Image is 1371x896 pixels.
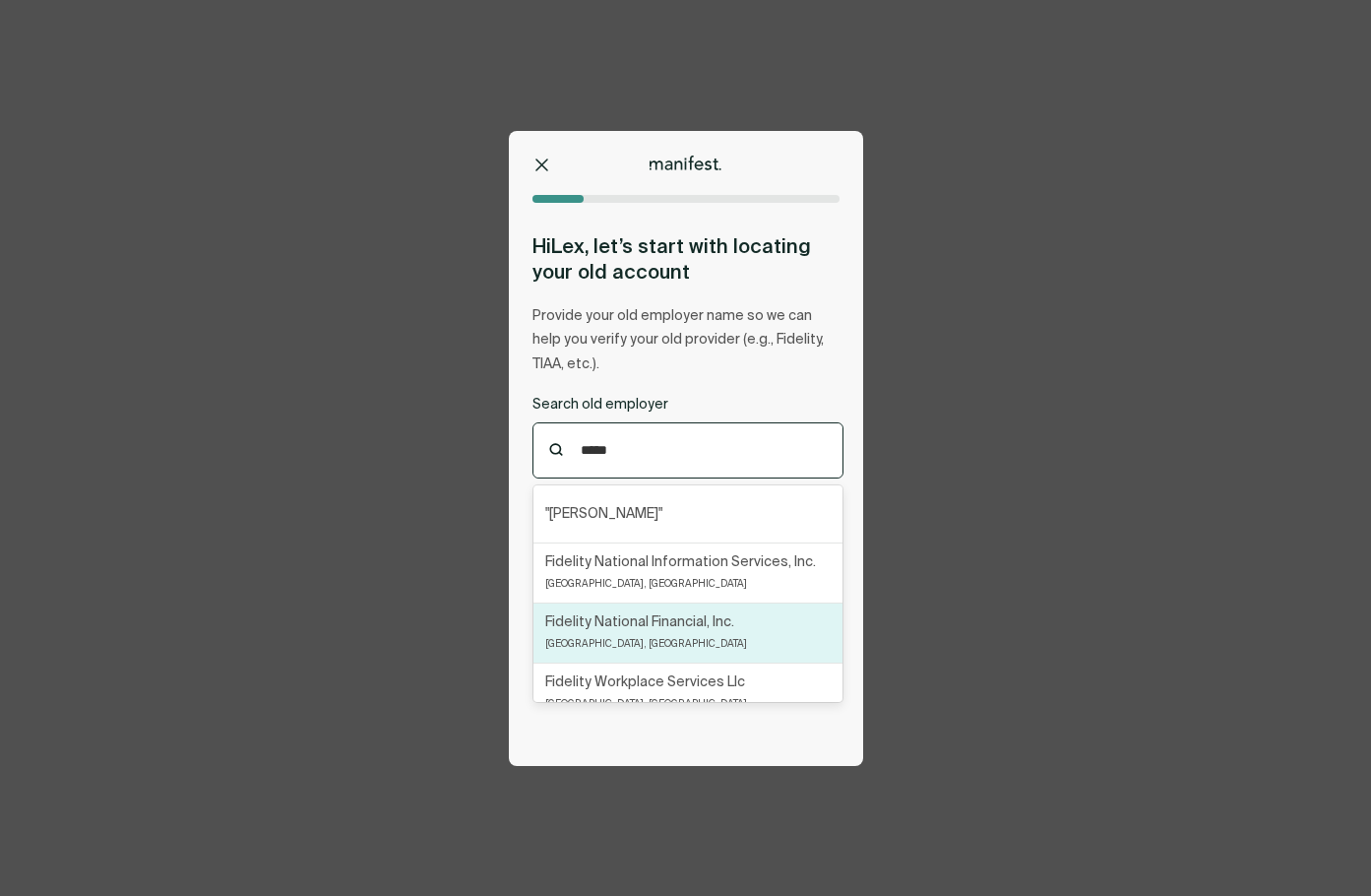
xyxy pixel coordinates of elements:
[532,304,843,377] p: Provide your old employer name so we can help you verify your old provider (e.g., Fidelity, TIAA,...
[545,672,745,693] p: Fidelity Workplace Services Llc
[532,396,843,415] label: Search old employer
[545,611,734,633] p: Fidelity National Financial, Inc.
[545,503,662,525] p: "[PERSON_NAME]"
[545,693,747,715] p: [GEOGRAPHIC_DATA], [GEOGRAPHIC_DATA]
[545,573,747,595] p: [GEOGRAPHIC_DATA], [GEOGRAPHIC_DATA]
[545,551,816,573] p: Fidelity National Information Services, Inc.
[532,233,843,285] h2: Hi Lex , let’s start with locating your old account
[545,633,747,655] p: [GEOGRAPHIC_DATA], [GEOGRAPHIC_DATA]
